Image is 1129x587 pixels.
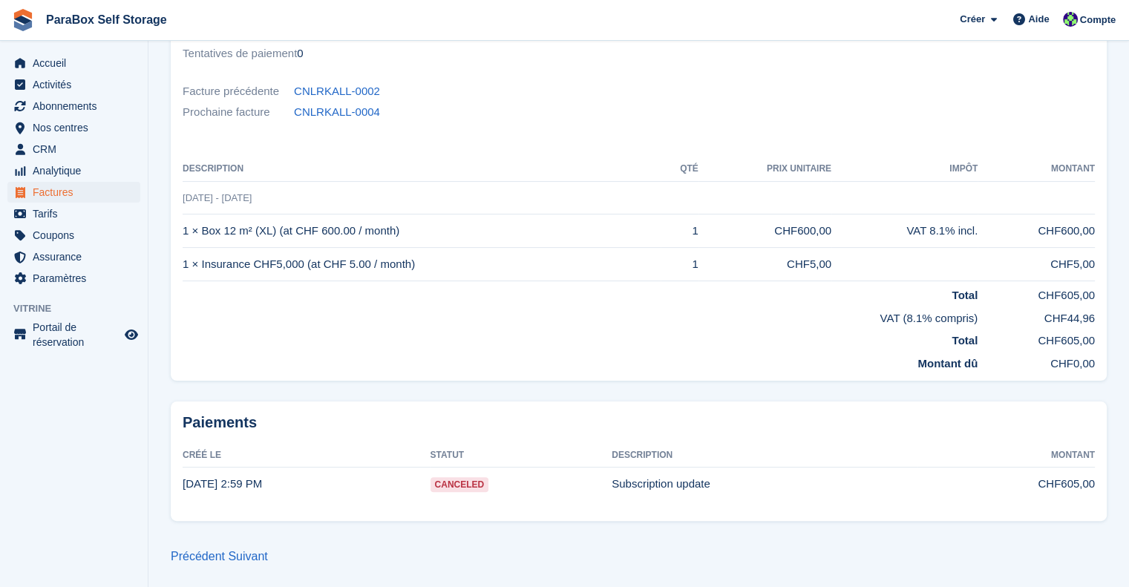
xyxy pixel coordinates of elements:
[7,225,140,246] a: menu
[183,214,661,248] td: 1 × Box 12 m² (XL) (at CHF 600.00 / month)
[13,301,148,316] span: Vitrine
[33,74,122,95] span: Activités
[171,550,225,563] a: Précédent
[294,83,380,100] a: CNLRKALL-0002
[917,357,978,370] strong: Montant dû
[33,246,122,267] span: Assurance
[40,7,173,32] a: ParaBox Self Storage
[661,214,698,248] td: 1
[978,248,1095,281] td: CHF5,00
[431,477,489,492] span: Canceled
[698,248,831,281] td: CHF5,00
[7,203,140,224] a: menu
[1028,12,1049,27] span: Aide
[33,96,122,117] span: Abonnements
[431,444,612,468] th: Statut
[33,53,122,73] span: Accueil
[7,182,140,203] a: menu
[122,326,140,344] a: Boutique d'aperçu
[1080,13,1116,27] span: Compte
[661,157,698,181] th: Qté
[831,223,978,240] div: VAT 8.1% incl.
[33,160,122,181] span: Analytique
[7,246,140,267] a: menu
[978,350,1095,373] td: CHF0,00
[7,320,140,350] a: menu
[7,53,140,73] a: menu
[297,45,303,62] span: 0
[183,45,297,62] span: Tentatives de paiement
[183,477,262,490] time: 2025-09-16 12:59:09 UTC
[7,268,140,289] a: menu
[7,74,140,95] a: menu
[612,468,917,500] td: Subscription update
[294,104,380,121] a: CNLRKALL-0004
[698,214,831,248] td: CHF600,00
[952,334,978,347] strong: Total
[183,444,431,468] th: Créé le
[228,550,267,563] a: Suivant
[978,157,1095,181] th: Montant
[33,117,122,138] span: Nos centres
[183,304,978,327] td: VAT (8.1% compris)
[33,268,122,289] span: Paramètres
[978,281,1095,304] td: CHF605,00
[183,192,252,203] span: [DATE] - [DATE]
[183,83,294,100] span: Facture précédente
[183,413,1095,432] h2: Paiements
[33,320,122,350] span: Portail de réservation
[698,157,831,181] th: Prix unitaire
[33,182,122,203] span: Factures
[33,225,122,246] span: Coupons
[12,9,34,31] img: stora-icon-8386f47178a22dfd0bd8f6a31ec36ba5ce8667c1dd55bd0f319d3a0aa187defe.svg
[831,157,978,181] th: Impôt
[183,104,294,121] span: Prochaine facture
[978,327,1095,350] td: CHF605,00
[952,289,978,301] strong: Total
[33,203,122,224] span: Tarifs
[7,117,140,138] a: menu
[7,96,140,117] a: menu
[183,157,661,181] th: Description
[612,444,917,468] th: Description
[960,12,985,27] span: Créer
[7,160,140,181] a: menu
[978,304,1095,327] td: CHF44,96
[978,214,1095,248] td: CHF600,00
[917,468,1095,500] td: CHF605,00
[1063,12,1078,27] img: Tess Bédat
[7,139,140,160] a: menu
[661,248,698,281] td: 1
[917,444,1095,468] th: Montant
[183,248,661,281] td: 1 × Insurance CHF5,000 (at CHF 5.00 / month)
[33,139,122,160] span: CRM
